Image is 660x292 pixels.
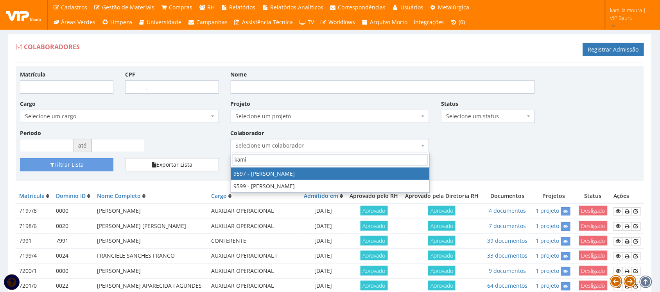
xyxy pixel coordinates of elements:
label: Projeto [231,100,251,108]
a: Áreas Verdes [50,15,99,30]
span: Relatórios Analíticos [270,4,323,11]
span: Universidade [147,18,182,26]
a: Campanhas [185,15,231,30]
span: Aprovado [428,281,456,290]
span: Aprovado [360,221,388,231]
span: Colaboradores [24,43,80,51]
img: logo [6,9,41,21]
span: Limpeza [110,18,132,26]
span: Aprovado [360,236,388,246]
span: Áreas Verdes [61,18,96,26]
td: 0000 [53,264,94,278]
th: Aprovado pelo RH [346,189,402,203]
input: ___.___.___-__ [125,80,219,94]
td: 0024 [53,249,94,264]
td: [DATE] [301,219,346,233]
a: 1 projeto [536,267,560,274]
a: 39 documentos [487,237,527,244]
span: kamilla.moura | VIP Bauru [610,6,650,22]
a: Cargo [211,192,227,199]
td: [DATE] [301,234,346,249]
span: Selecione um cargo [20,110,219,123]
a: 9 documentos [489,267,526,274]
span: Campanhas [196,18,228,26]
span: Desligado [579,221,608,231]
a: 4 documentos [489,207,526,214]
a: Nome Completo [97,192,141,199]
td: [PERSON_NAME] [94,203,208,219]
span: Integrações [414,18,444,26]
span: Selecione um projeto [236,112,420,120]
span: Aprovado [428,236,456,246]
span: Gestão de Materiais [102,4,154,11]
label: Colaborador [231,129,264,137]
td: 7991 [16,234,53,249]
span: (0) [459,18,465,26]
label: Status [441,100,458,108]
span: Correspondências [338,4,386,11]
span: Desligado [579,206,608,215]
span: Aprovado [428,206,456,215]
a: 1 projeto [536,222,560,230]
a: 1 projeto [536,237,560,244]
li: 9597 - [PERSON_NAME] [231,167,429,180]
td: [DATE] [301,203,346,219]
span: Selecione um status [446,112,525,120]
a: 33 documentos [487,252,527,259]
a: Domínio ID [56,192,86,199]
span: Desligado [579,251,608,260]
span: Desligado [579,236,608,246]
a: Workflows [317,15,359,30]
td: 7199/4 [16,249,53,264]
td: CONFERENTE [208,234,301,249]
th: Status [576,189,611,203]
a: 64 documentos [487,282,527,289]
span: Workflows [329,18,355,26]
a: Assistência Técnica [231,15,296,30]
span: Aprovado [428,221,456,231]
span: Assistência Técnica [242,18,293,26]
label: Cargo [20,100,36,108]
span: Aprovado [360,251,388,260]
a: Limpeza [99,15,136,30]
span: Desligado [579,266,608,276]
span: Cadastros [61,4,88,11]
th: Projetos [533,189,576,203]
span: Aprovado [360,266,388,276]
a: Integrações [411,15,447,30]
span: Relatórios [230,4,256,11]
button: Filtrar Lista [20,158,113,171]
td: 7197/8 [16,203,53,219]
label: Período [20,129,41,137]
td: 7991 [53,234,94,249]
span: Selecione um cargo [25,112,209,120]
td: 7200/1 [16,264,53,278]
label: CPF [125,71,135,78]
span: RH [207,4,215,11]
span: Usuários [400,4,423,11]
a: Registrar Admissão [583,43,644,56]
td: AUXILIAR OPERACIONAL [208,264,301,278]
a: Matrícula [19,192,45,199]
label: Nome [231,71,247,78]
span: Metalúrgica [438,4,470,11]
a: 1 projeto [536,207,560,214]
th: Documentos [482,189,533,203]
td: FRANCIELE SANCHES FRANCO [94,249,208,264]
th: Aprovado pela Diretoria RH [402,189,482,203]
td: 7198/6 [16,219,53,233]
td: [PERSON_NAME] [94,264,208,278]
span: Aprovado [428,251,456,260]
td: AUXILIAR OPERACIONAL I [208,249,301,264]
span: Aprovado [428,266,456,276]
span: Selecione um colaborador [236,142,420,150]
span: Arquivo Morto [370,18,407,26]
td: AUXILIAR OPERACIONAL [208,219,301,233]
a: (0) [447,15,468,30]
span: Compras [169,4,193,11]
a: 1 projeto [536,282,560,289]
a: 1 projeto [536,252,560,259]
td: 0000 [53,203,94,219]
button: Exportar Lista [125,158,219,171]
td: [DATE] [301,264,346,278]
